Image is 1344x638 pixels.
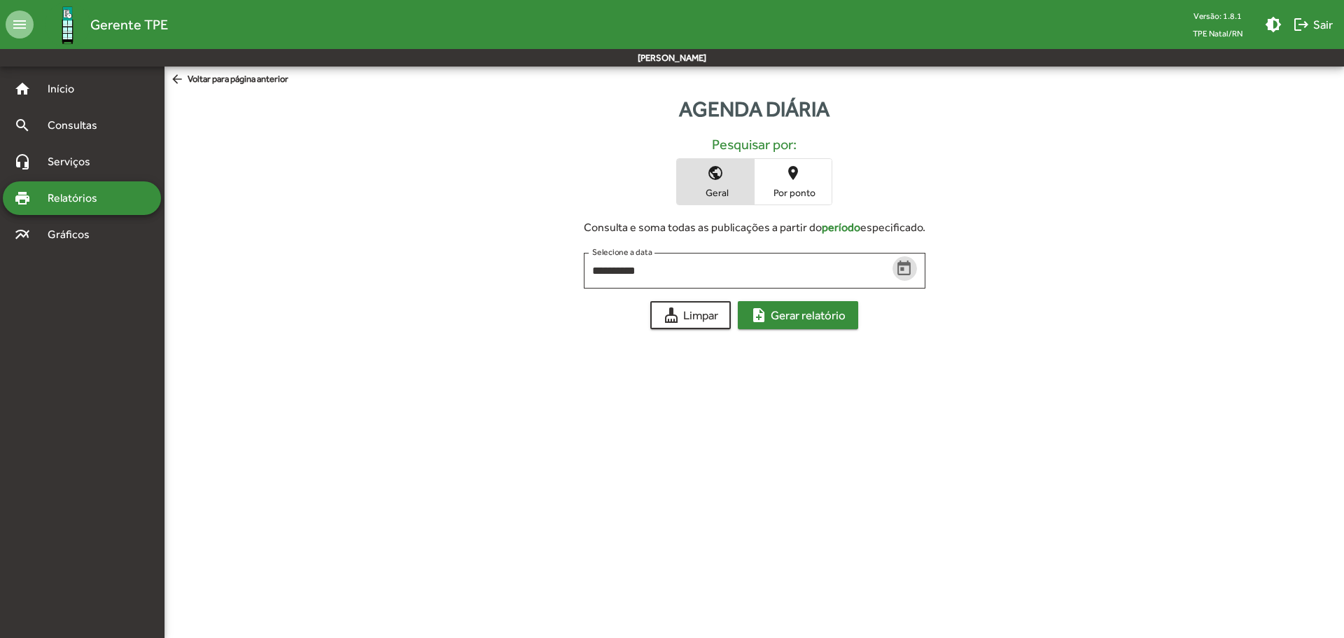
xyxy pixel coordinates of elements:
[750,307,767,324] mat-icon: note_add
[663,307,680,324] mat-icon: cleaning_services
[1182,25,1254,42] span: TPE Natal/RN
[6,11,34,39] mat-icon: menu
[39,117,115,134] span: Consultas
[34,2,168,48] a: Gerente TPE
[14,117,31,134] mat-icon: search
[750,303,846,328] span: Gerar relatório
[170,72,288,88] span: Voltar para página anterior
[39,81,94,97] span: Início
[170,72,188,88] mat-icon: arrow_back
[14,81,31,97] mat-icon: home
[738,301,858,329] button: Gerar relatório
[892,256,917,281] button: Open calendar
[14,190,31,207] mat-icon: print
[755,159,832,204] button: Por ponto
[39,190,115,207] span: Relatórios
[14,153,31,170] mat-icon: headset_mic
[758,186,828,199] span: Por ponto
[1293,16,1310,33] mat-icon: logout
[164,93,1344,125] div: Agenda diária
[650,301,731,329] button: Limpar
[90,13,168,36] span: Gerente TPE
[680,186,750,199] span: Geral
[707,165,724,181] mat-icon: public
[785,165,801,181] mat-icon: place
[45,2,90,48] img: Logo
[14,226,31,243] mat-icon: multiline_chart
[39,226,108,243] span: Gráficos
[822,221,860,234] strong: período
[1293,12,1333,37] span: Sair
[1287,12,1338,37] button: Sair
[176,136,1333,153] h5: Pesquisar por:
[677,159,754,204] button: Geral
[1265,16,1282,33] mat-icon: brightness_medium
[39,153,109,170] span: Serviços
[1182,7,1254,25] div: Versão: 1.8.1
[663,303,718,328] span: Limpar
[584,219,925,236] div: Consulta e soma todas as publicações a partir do especificado.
